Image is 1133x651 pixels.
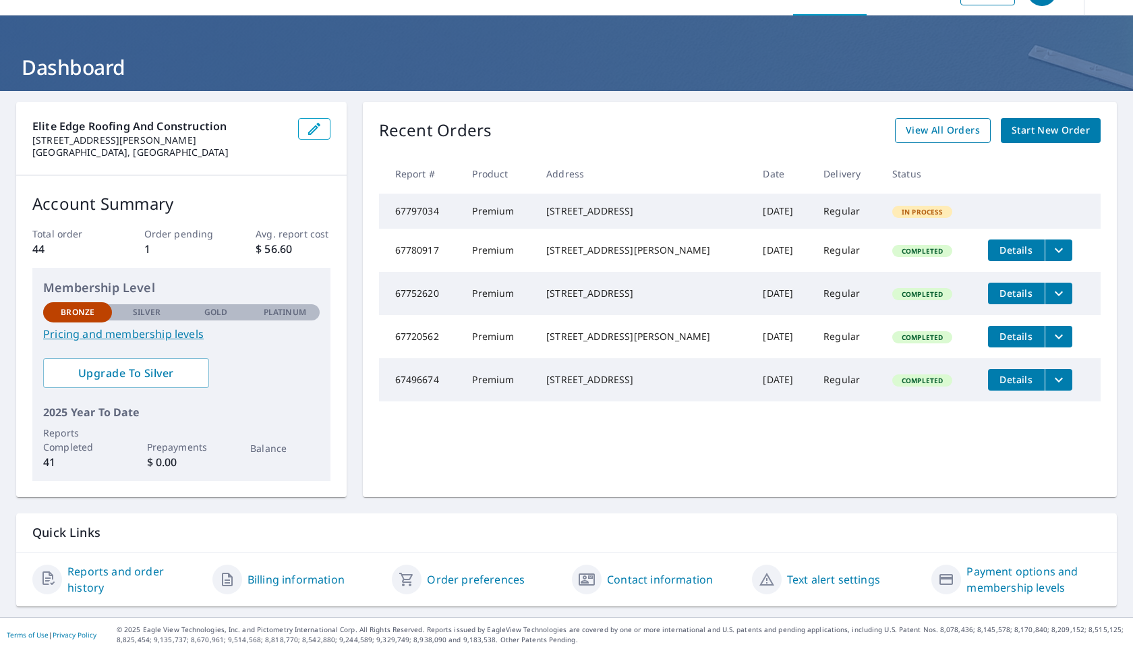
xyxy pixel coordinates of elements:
span: Details [996,287,1037,300]
td: Regular [813,194,881,229]
p: Quick Links [32,524,1101,541]
div: [STREET_ADDRESS][PERSON_NAME] [546,244,741,257]
p: Platinum [264,306,306,318]
span: Completed [894,333,951,342]
td: [DATE] [752,229,813,272]
a: Privacy Policy [53,630,96,640]
p: $ 56.60 [256,241,330,257]
span: Start New Order [1012,122,1090,139]
p: 44 [32,241,107,257]
button: filesDropdownBtn-67720562 [1045,326,1072,347]
span: Completed [894,246,951,256]
span: Upgrade To Silver [54,366,198,380]
button: detailsBtn-67780917 [988,239,1045,261]
p: Prepayments [147,440,216,454]
td: [DATE] [752,194,813,229]
th: Report # [379,154,462,194]
td: 67797034 [379,194,462,229]
p: Bronze [61,306,94,318]
a: Text alert settings [787,571,880,588]
td: [DATE] [752,358,813,401]
span: Details [996,330,1037,343]
td: Premium [461,194,535,229]
div: [STREET_ADDRESS] [546,287,741,300]
p: [GEOGRAPHIC_DATA], [GEOGRAPHIC_DATA] [32,146,287,159]
td: 67496674 [379,358,462,401]
td: Regular [813,315,881,358]
a: View All Orders [895,118,991,143]
td: [DATE] [752,272,813,315]
a: Terms of Use [7,630,49,640]
a: Pricing and membership levels [43,326,320,342]
span: Details [996,244,1037,256]
p: Avg. report cost [256,227,330,241]
td: Regular [813,272,881,315]
p: © 2025 Eagle View Technologies, Inc. and Pictometry International Corp. All Rights Reserved. Repo... [117,625,1126,645]
button: filesDropdownBtn-67752620 [1045,283,1072,304]
p: Order pending [144,227,219,241]
td: [DATE] [752,315,813,358]
th: Product [461,154,535,194]
th: Address [535,154,752,194]
p: Silver [133,306,161,318]
a: Contact information [607,571,713,588]
a: Reports and order history [67,563,202,596]
span: Details [996,373,1037,386]
a: Billing information [248,571,345,588]
td: Premium [461,358,535,401]
p: Total order [32,227,107,241]
td: Premium [461,272,535,315]
td: Premium [461,229,535,272]
p: Recent Orders [379,118,492,143]
p: 1 [144,241,219,257]
td: Regular [813,229,881,272]
td: Regular [813,358,881,401]
button: filesDropdownBtn-67780917 [1045,239,1072,261]
p: 41 [43,454,112,470]
h1: Dashboard [16,53,1117,81]
p: Gold [204,306,227,318]
a: Payment options and membership levels [966,563,1101,596]
span: In Process [894,207,952,217]
td: 67780917 [379,229,462,272]
th: Status [881,154,977,194]
p: [STREET_ADDRESS][PERSON_NAME] [32,134,287,146]
p: $ 0.00 [147,454,216,470]
button: detailsBtn-67496674 [988,369,1045,391]
div: [STREET_ADDRESS][PERSON_NAME] [546,330,741,343]
a: Start New Order [1001,118,1101,143]
span: View All Orders [906,122,980,139]
p: 2025 Year To Date [43,404,320,420]
p: Membership Level [43,279,320,297]
p: Account Summary [32,192,330,216]
a: Upgrade To Silver [43,358,209,388]
button: detailsBtn-67720562 [988,326,1045,347]
td: 67720562 [379,315,462,358]
div: [STREET_ADDRESS] [546,373,741,387]
button: detailsBtn-67752620 [988,283,1045,304]
span: Completed [894,376,951,385]
p: | [7,631,96,639]
th: Delivery [813,154,881,194]
p: Reports Completed [43,426,112,454]
div: [STREET_ADDRESS] [546,204,741,218]
span: Completed [894,289,951,299]
a: Order preferences [427,571,525,588]
td: Premium [461,315,535,358]
p: Balance [250,441,319,455]
th: Date [752,154,813,194]
button: filesDropdownBtn-67496674 [1045,369,1072,391]
p: Elite Edge Roofing and Construction [32,118,287,134]
td: 67752620 [379,272,462,315]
